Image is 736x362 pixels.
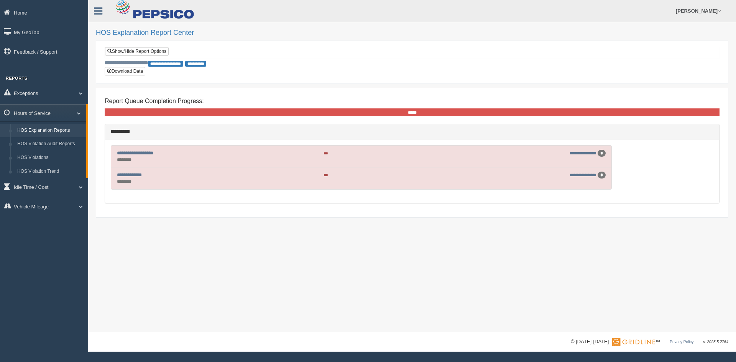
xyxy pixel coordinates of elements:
a: Show/Hide Report Options [105,47,169,56]
a: HOS Explanation Reports [14,124,86,138]
h4: Report Queue Completion Progress: [105,98,720,105]
img: Gridline [612,338,655,346]
a: Privacy Policy [670,340,693,344]
div: © [DATE]-[DATE] - ™ [571,338,728,346]
a: HOS Violations [14,151,86,165]
span: v. 2025.5.2764 [703,340,728,344]
a: HOS Violation Trend [14,165,86,179]
h2: HOS Explanation Report Center [96,29,728,37]
button: Download Data [105,67,145,75]
a: HOS Violation Audit Reports [14,137,86,151]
